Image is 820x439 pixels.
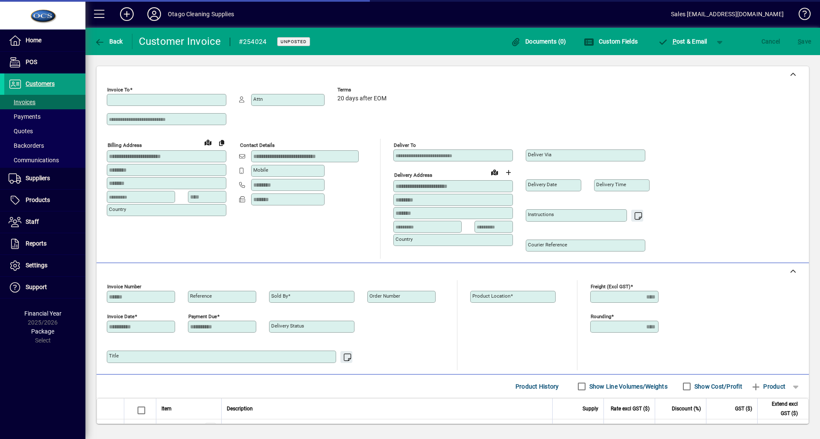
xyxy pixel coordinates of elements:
span: Discount (%) [672,404,701,413]
mat-label: Title [109,353,119,359]
button: Product History [512,379,562,394]
button: Custom Fields [582,34,640,49]
span: Supply [583,404,598,413]
mat-label: Delivery time [596,181,626,187]
mat-label: Freight (excl GST) [591,284,630,290]
a: Reports [4,233,85,255]
button: Save [796,34,813,49]
span: Description [227,404,253,413]
label: Show Line Volumes/Weights [588,382,668,391]
button: Documents (0) [509,34,568,49]
mat-label: Deliver To [394,142,416,148]
mat-label: Delivery status [271,323,304,329]
mat-label: Invoice date [107,313,135,319]
span: Reports [26,240,47,247]
a: Communications [4,153,85,167]
div: Sales [EMAIL_ADDRESS][DOMAIN_NAME] [671,7,784,21]
mat-label: Payment due [188,313,217,319]
span: P [673,38,676,45]
a: Suppliers [4,168,85,189]
span: Payments [9,113,41,120]
span: POS [26,59,37,65]
span: Product [751,380,785,393]
td: 0.0000 [655,419,706,436]
app-page-header-button: Back [85,34,132,49]
mat-label: Delivery date [528,181,557,187]
a: Knowledge Base [792,2,809,29]
button: Post & Email [653,34,712,49]
span: Financial Year [24,310,61,317]
a: View on map [201,135,215,149]
span: Invoices [9,99,35,105]
div: Customer Invoice [139,35,221,48]
a: Invoices [4,95,85,109]
mat-label: Reference [190,293,212,299]
span: ost & Email [658,38,707,45]
span: Package [31,328,54,335]
span: Home [26,37,41,44]
span: Suppliers [26,175,50,181]
span: Terms [337,87,389,93]
span: Backorders [9,142,44,149]
td: 17.85 [706,419,757,436]
span: GST ($) [735,404,752,413]
span: Extend excl GST ($) [763,399,798,418]
span: ave [798,35,811,48]
td: 119.00 [757,419,808,436]
a: Products [4,190,85,211]
a: Payments [4,109,85,124]
span: Customers [26,80,55,87]
a: Backorders [4,138,85,153]
span: Settings [26,262,47,269]
span: Communications [9,157,59,164]
a: Staff [4,211,85,233]
mat-label: Instructions [528,211,554,217]
span: 20 days after EOM [337,95,387,102]
mat-label: Sold by [271,293,288,299]
div: Otago Cleaning Supplies [168,7,234,21]
mat-label: Rounding [591,313,611,319]
mat-label: Invoice To [107,87,130,93]
span: Staff [26,218,39,225]
label: Show Cost/Profit [693,382,742,391]
button: Choose address [501,166,515,179]
button: Copy to Delivery address [215,136,228,149]
span: Head Office [191,423,201,433]
a: Settings [4,255,85,276]
span: Rate excl GST ($) [611,404,650,413]
a: Home [4,30,85,51]
span: Support [26,284,47,290]
a: Quotes [4,124,85,138]
mat-label: Attn [253,96,263,102]
span: Custom Fields [584,38,638,45]
button: Product [747,379,790,394]
button: Back [92,34,125,49]
mat-label: Invoice number [107,284,141,290]
div: #254024 [239,35,267,49]
span: S [798,38,801,45]
mat-label: Deliver via [528,152,551,158]
button: Profile [141,6,168,22]
button: Add [113,6,141,22]
span: Documents (0) [511,38,566,45]
span: Unposted [281,39,307,44]
span: Products [26,196,50,203]
span: Product History [515,380,559,393]
mat-label: Country [395,236,413,242]
span: Quotes [9,128,33,135]
a: Support [4,277,85,298]
mat-label: Product location [472,293,510,299]
mat-label: Courier Reference [528,242,567,248]
a: View on map [488,165,501,179]
mat-label: Country [109,206,126,212]
mat-label: Order number [369,293,400,299]
a: POS [4,52,85,73]
span: Item [161,404,172,413]
span: Back [94,38,123,45]
mat-label: Mobile [253,167,268,173]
